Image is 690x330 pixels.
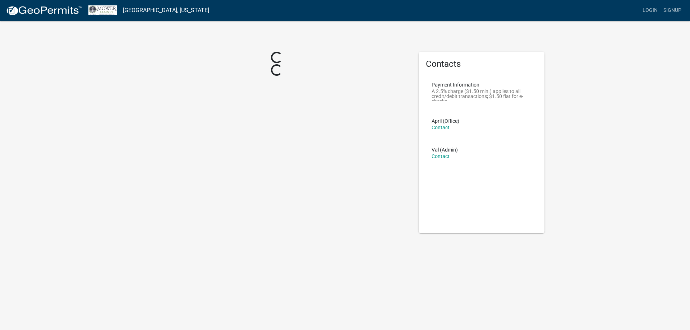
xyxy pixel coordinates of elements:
a: Contact [432,153,450,159]
img: Mower County, Minnesota [88,5,117,15]
a: Signup [661,4,684,17]
a: [GEOGRAPHIC_DATA], [US_STATE] [123,4,209,17]
h5: Contacts [426,59,537,69]
p: April (Office) [432,118,459,124]
p: Val (Admin) [432,147,458,152]
p: A 2.5% charge ($1.50 min.) applies to all credit/debit transactions; $1.50 flat for e-checks [432,89,532,101]
a: Contact [432,125,450,130]
a: Login [640,4,661,17]
p: Payment Information [432,82,532,87]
